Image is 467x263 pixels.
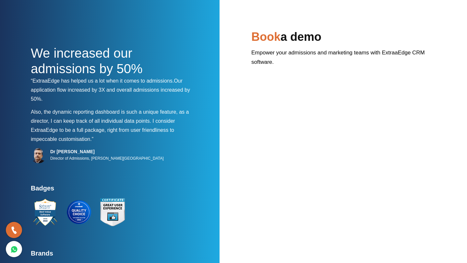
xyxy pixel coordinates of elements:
[31,46,143,76] span: We increased our admissions by 50%
[50,149,164,154] h5: Dr [PERSON_NAME]
[251,29,436,48] h2: a demo
[31,109,189,124] span: Also, the dynamic reporting dashboard is such a unique feature, as a director, I can keep track o...
[31,249,196,261] h4: Brands
[31,184,196,196] h4: Badges
[31,78,190,102] span: Our application flow increased by 3X and overall admissions increased by 50%.
[251,48,436,72] p: Empower your admissions and marketing teams with ExtraaEdge CRM software.
[50,154,164,162] p: Director of Admissions, [PERSON_NAME][GEOGRAPHIC_DATA]
[31,78,174,84] span: “ExtraaEdge has helped us a lot when it comes to admissions.
[31,118,175,142] span: I consider ExtraaEdge to be a full package, right from user friendliness to impeccable customisat...
[251,30,281,43] span: Book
